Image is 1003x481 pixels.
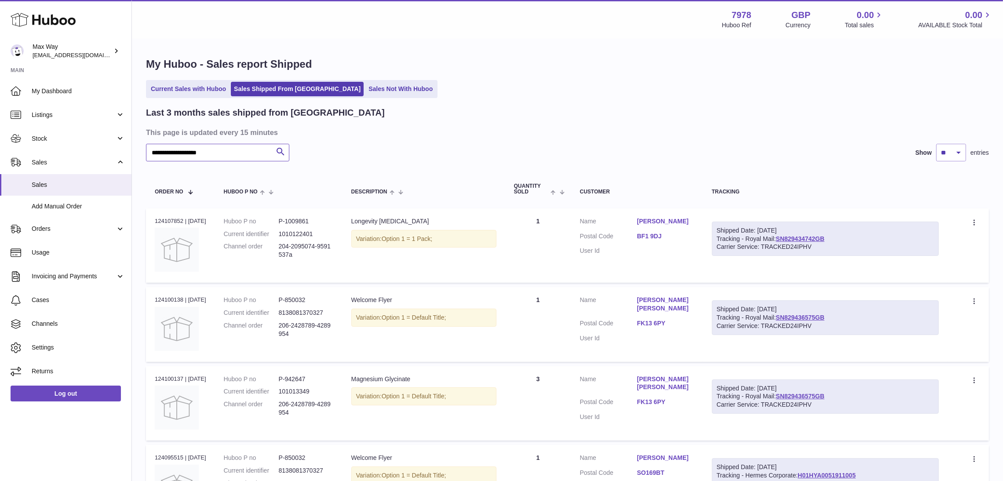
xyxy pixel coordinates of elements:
[786,21,811,29] div: Currency
[580,375,637,394] dt: Name
[224,189,258,195] span: Huboo P no
[637,454,694,462] a: [PERSON_NAME]
[32,111,116,119] span: Listings
[717,401,934,409] div: Carrier Service: TRACKED24IPHV
[155,454,206,462] div: 124095515 | [DATE]
[32,181,125,189] span: Sales
[279,309,334,317] dd: 8138081370327
[918,9,992,29] a: 0.00 AVAILABLE Stock Total
[712,300,939,335] div: Tracking - Royal Mail:
[279,296,334,304] dd: P-850032
[637,296,694,313] a: [PERSON_NAME] [PERSON_NAME]
[146,57,989,71] h1: My Huboo - Sales report Shipped
[279,400,334,417] dd: 206-2428789-4289954
[580,217,637,228] dt: Name
[580,247,637,255] dt: User Id
[791,9,810,21] strong: GBP
[224,321,279,338] dt: Channel order
[279,230,334,238] dd: 1010122401
[717,322,934,330] div: Carrier Service: TRACKED24IPHV
[580,334,637,343] dt: User Id
[32,248,125,257] span: Usage
[224,217,279,226] dt: Huboo P no
[717,305,934,313] div: Shipped Date: [DATE]
[32,135,116,143] span: Stock
[505,366,571,441] td: 3
[845,21,884,29] span: Total sales
[776,393,824,400] a: SN829436575GB
[231,82,364,96] a: Sales Shipped From [GEOGRAPHIC_DATA]
[146,107,385,119] h2: Last 3 months sales shipped from [GEOGRAPHIC_DATA]
[155,307,199,351] img: no-photo.jpg
[915,149,932,157] label: Show
[798,472,856,479] a: H01HYA0051911005
[279,387,334,396] dd: 101013349
[637,319,694,328] a: FK13 6PY
[224,375,279,383] dt: Huboo P no
[580,296,637,315] dt: Name
[722,21,751,29] div: Huboo Ref
[965,9,982,21] span: 0.00
[351,189,387,195] span: Description
[712,222,939,256] div: Tracking - Royal Mail:
[224,309,279,317] dt: Current identifier
[580,454,637,464] dt: Name
[32,272,116,281] span: Invoicing and Payments
[365,82,436,96] a: Sales Not With Huboo
[580,232,637,243] dt: Postal Code
[637,398,694,406] a: FK13 6PY
[224,242,279,259] dt: Channel order
[32,367,125,375] span: Returns
[279,321,334,338] dd: 206-2428789-4289954
[155,386,199,430] img: no-photo.jpg
[11,386,121,401] a: Log out
[32,158,116,167] span: Sales
[32,320,125,328] span: Channels
[580,319,637,330] dt: Postal Code
[717,463,934,471] div: Shipped Date: [DATE]
[918,21,992,29] span: AVAILABLE Stock Total
[155,228,199,272] img: no-photo.jpg
[279,466,334,475] dd: 8138081370327
[637,469,694,477] a: SO169BT
[351,387,496,405] div: Variation:
[279,375,334,383] dd: P-942647
[776,235,824,242] a: SN829434742GB
[351,296,496,304] div: Welcome Flyer
[155,375,206,383] div: 124100137 | [DATE]
[224,387,279,396] dt: Current identifier
[637,232,694,240] a: BF1 9DJ
[382,235,433,242] span: Option 1 = 1 Pack;
[32,343,125,352] span: Settings
[505,287,571,361] td: 1
[580,398,637,408] dt: Postal Code
[351,309,496,327] div: Variation:
[351,454,496,462] div: Welcome Flyer
[224,466,279,475] dt: Current identifier
[580,413,637,421] dt: User Id
[224,296,279,304] dt: Huboo P no
[32,296,125,304] span: Cases
[32,87,125,95] span: My Dashboard
[382,314,446,321] span: Option 1 = Default Title;
[580,189,694,195] div: Customer
[351,230,496,248] div: Variation:
[279,217,334,226] dd: P-1009861
[146,128,987,137] h3: This page is updated every 15 minutes
[224,230,279,238] dt: Current identifier
[732,9,751,21] strong: 7978
[279,454,334,462] dd: P-850032
[155,217,206,225] div: 124107852 | [DATE]
[224,454,279,462] dt: Huboo P no
[580,469,637,479] dt: Postal Code
[155,189,183,195] span: Order No
[637,375,694,392] a: [PERSON_NAME] [PERSON_NAME]
[505,208,571,283] td: 1
[148,82,229,96] a: Current Sales with Huboo
[970,149,989,157] span: entries
[11,44,24,58] img: Max@LongevityBox.co.uk
[32,202,125,211] span: Add Manual Order
[382,393,446,400] span: Option 1 = Default Title;
[351,217,496,226] div: Longevity [MEDICAL_DATA]
[712,379,939,414] div: Tracking - Royal Mail:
